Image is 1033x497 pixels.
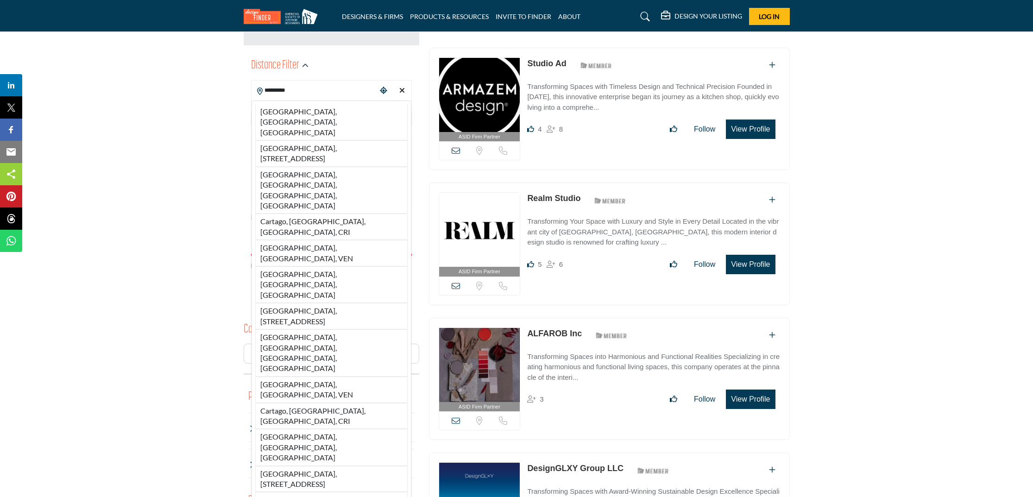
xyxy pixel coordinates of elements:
span: 6 [559,260,563,268]
li: [GEOGRAPHIC_DATA], [GEOGRAPHIC_DATA], [GEOGRAPHIC_DATA] [255,266,408,303]
input: Search Location [252,82,377,100]
button: Project Type [248,388,289,406]
button: View Profile [726,120,775,139]
h2: Categories [244,321,280,338]
p: DesignGLXY Group LLC [527,462,624,475]
a: Transforming Your Space with Luxury and Style in Every Detail Located in the vibrant city of [GEO... [527,211,780,248]
i: Likes [527,261,534,268]
img: Studio Ad [439,58,520,132]
button: Follow [688,120,721,138]
a: ASID Firm Partner [439,58,520,142]
li: [GEOGRAPHIC_DATA], [GEOGRAPHIC_DATA], VEN [255,240,408,266]
li: Cartago, [GEOGRAPHIC_DATA], [GEOGRAPHIC_DATA], CRI [255,403,408,429]
a: INVITE TO FINDER [496,13,551,20]
li: [GEOGRAPHIC_DATA], [STREET_ADDRESS] [255,140,408,167]
a: Collapse ▲ [251,284,412,294]
li: [GEOGRAPHIC_DATA], [GEOGRAPHIC_DATA], [GEOGRAPHIC_DATA] [255,429,408,466]
span: N/A [251,261,262,271]
button: Follow [688,390,721,409]
div: Search within: [251,213,412,222]
button: Like listing [664,390,683,409]
p: Transforming Your Space with Luxury and Style in Every Detail Located in the vibrant city of [GEO... [527,216,780,248]
img: ASID Members Badge Icon [589,195,631,206]
a: Search [631,9,656,24]
div: Followers [547,259,563,270]
span: 5 [538,260,542,268]
p: Transforming Spaces with Timeless Design and Technical Precision Founded in [DATE], this innovati... [527,82,780,113]
button: View Profile [726,390,775,409]
img: Realm Studio [439,193,520,267]
div: DESIGN YOUR LISTING [661,11,742,22]
h2: Distance Filter [251,57,299,74]
a: Transforming Spaces with Timeless Design and Technical Precision Founded in [DATE], this innovati... [527,76,780,113]
a: Add To List [769,466,775,474]
span: ASID Firm Partner [459,268,500,276]
li: [GEOGRAPHIC_DATA], [GEOGRAPHIC_DATA], VEN [255,377,408,403]
a: PRODUCTS & RESOURCES [410,13,489,20]
input: Search Category [244,344,419,364]
li: [GEOGRAPHIC_DATA], [GEOGRAPHIC_DATA], [GEOGRAPHIC_DATA], [GEOGRAPHIC_DATA] [255,329,408,377]
div: Followers [527,394,543,405]
p: Transforming Spaces into Harmonious and Functional Realities Specializing in creating harmonious ... [527,352,780,383]
span: ASID Firm Partner [459,133,500,141]
li: [GEOGRAPHIC_DATA], [STREET_ADDRESS] [255,466,408,492]
a: ABOUT [558,13,580,20]
div: Followers [547,124,563,135]
a: Realm Studio [527,194,580,203]
a: DesignGLXY Group LLC [527,464,624,473]
li: [GEOGRAPHIC_DATA], [GEOGRAPHIC_DATA], [GEOGRAPHIC_DATA] [255,104,408,140]
span: Log In [759,13,780,20]
button: Like listing [664,255,683,274]
img: ASID Members Badge Icon [632,465,674,476]
a: Add To List [769,331,775,339]
li: [GEOGRAPHIC_DATA], [GEOGRAPHIC_DATA], [GEOGRAPHIC_DATA], [GEOGRAPHIC_DATA] [255,167,408,214]
a: Studio Ad [527,59,566,68]
a: DESIGNERS & FIRMS [342,13,403,20]
button: Follow [688,255,721,274]
a: ALFAROB Inc [527,329,582,338]
button: Like listing [664,120,683,138]
button: Log In [749,8,790,25]
i: Likes [527,126,534,132]
img: ASID Members Badge Icon [575,60,617,71]
li: Cartago, [GEOGRAPHIC_DATA], [GEOGRAPHIC_DATA], CRI [255,214,408,240]
p: Realm Studio [527,192,580,205]
img: Site Logo [244,9,322,24]
p: ALFAROB Inc [527,327,582,340]
button: View Profile [726,255,775,274]
span: 4 [538,125,542,133]
a: Add To List [769,196,775,204]
li: [GEOGRAPHIC_DATA], [STREET_ADDRESS] [255,303,408,329]
p: Studio Ad [527,57,566,70]
a: Add To List [769,61,775,69]
div: Choose your current location [377,81,391,101]
span: 3 [540,395,543,403]
h5: DESIGN YOUR LISTING [674,12,742,20]
a: ASID Firm Partner [439,193,520,277]
a: Transforming Spaces into Harmonious and Functional Realities Specializing in creating harmonious ... [527,346,780,383]
img: ALFAROB Inc [439,328,520,402]
span: ASID Firm Partner [459,403,500,411]
img: ASID Members Badge Icon [591,330,632,341]
span: 8 [559,125,563,133]
a: ASID Firm Partner [439,328,520,412]
div: Clear search location [395,81,409,101]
